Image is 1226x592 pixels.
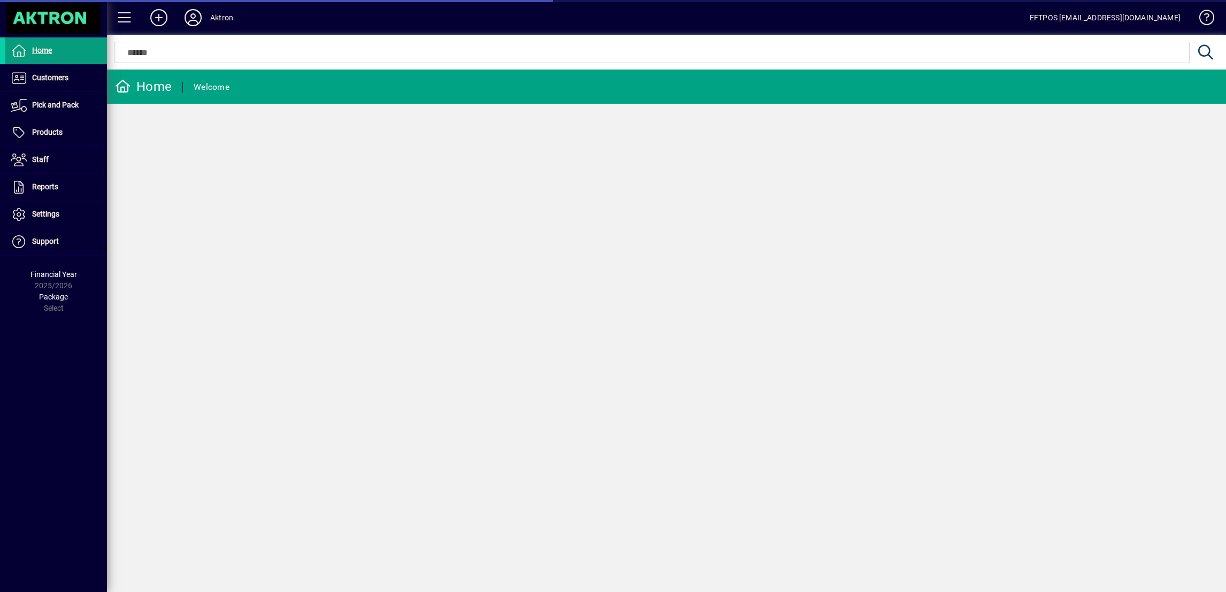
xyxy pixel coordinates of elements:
[5,228,107,255] a: Support
[32,182,58,191] span: Reports
[32,101,79,109] span: Pick and Pack
[5,119,107,146] a: Products
[5,174,107,201] a: Reports
[5,201,107,228] a: Settings
[5,92,107,119] a: Pick and Pack
[32,155,49,164] span: Staff
[32,210,59,218] span: Settings
[1030,9,1181,26] div: EFTPOS [EMAIL_ADDRESS][DOMAIN_NAME]
[5,65,107,91] a: Customers
[176,8,210,27] button: Profile
[1191,2,1213,37] a: Knowledge Base
[32,46,52,55] span: Home
[210,9,233,26] div: Aktron
[142,8,176,27] button: Add
[32,73,68,82] span: Customers
[32,128,63,136] span: Products
[115,78,172,95] div: Home
[194,79,229,96] div: Welcome
[30,270,77,279] span: Financial Year
[32,237,59,245] span: Support
[39,293,68,301] span: Package
[5,147,107,173] a: Staff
